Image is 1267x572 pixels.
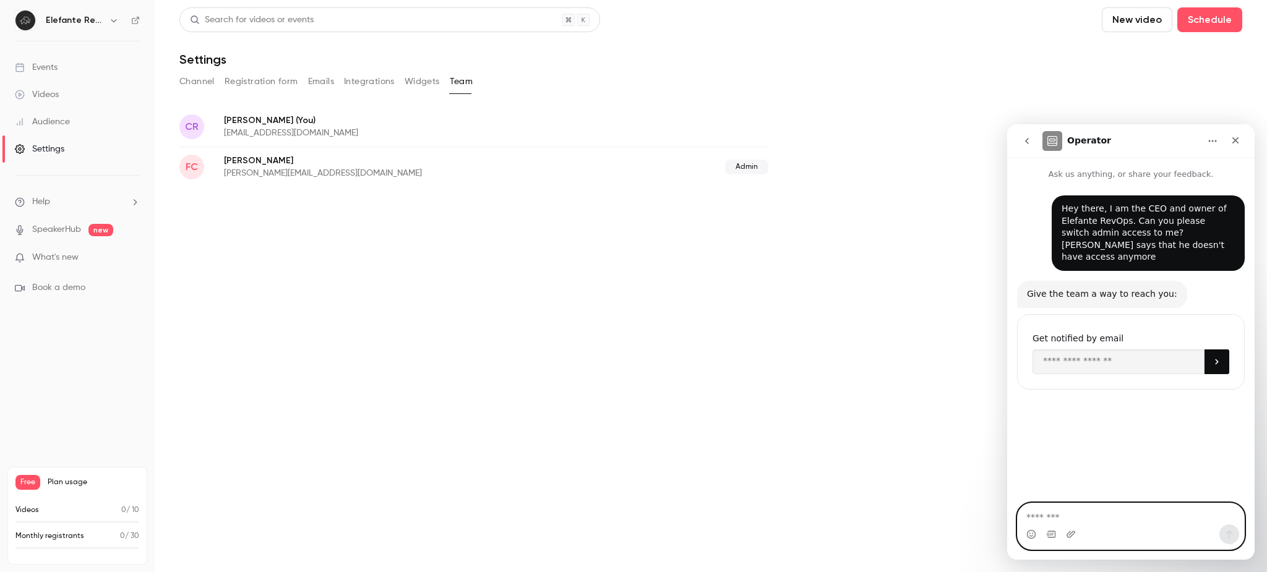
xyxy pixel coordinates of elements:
[450,72,473,92] button: Team
[1177,7,1242,32] button: Schedule
[405,72,440,92] button: Widgets
[46,14,104,27] h6: Elefante RevOps
[190,14,314,27] div: Search for videos or events
[15,88,59,101] div: Videos
[224,155,573,167] p: [PERSON_NAME]
[125,252,140,263] iframe: Noticeable Trigger
[15,143,64,155] div: Settings
[179,52,226,67] h1: Settings
[185,119,199,134] span: CR
[344,72,395,92] button: Integrations
[1102,7,1172,32] button: New video
[15,475,40,490] span: Free
[48,477,139,487] span: Plan usage
[293,114,316,127] span: (You)
[15,116,70,128] div: Audience
[32,223,81,236] a: SpeakerHub
[15,195,140,208] li: help-dropdown-opener
[15,505,39,516] p: Videos
[120,532,125,540] span: 0
[725,160,768,174] span: Admin
[1007,124,1255,560] iframe: Intercom live chat
[179,72,215,92] button: Channel
[186,160,198,174] span: FC
[224,167,573,179] p: [PERSON_NAME][EMAIL_ADDRESS][DOMAIN_NAME]
[225,72,298,92] button: Registration form
[121,506,126,514] span: 0
[224,127,564,139] p: [EMAIL_ADDRESS][DOMAIN_NAME]
[32,251,79,264] span: What's new
[308,72,334,92] button: Emails
[121,505,139,516] p: / 10
[88,224,113,236] span: new
[32,281,85,294] span: Book a demo
[120,531,139,542] p: / 30
[32,195,50,208] span: Help
[15,11,35,30] img: Elefante RevOps
[224,114,564,127] p: [PERSON_NAME]
[15,531,84,542] p: Monthly registrants
[15,61,58,74] div: Events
